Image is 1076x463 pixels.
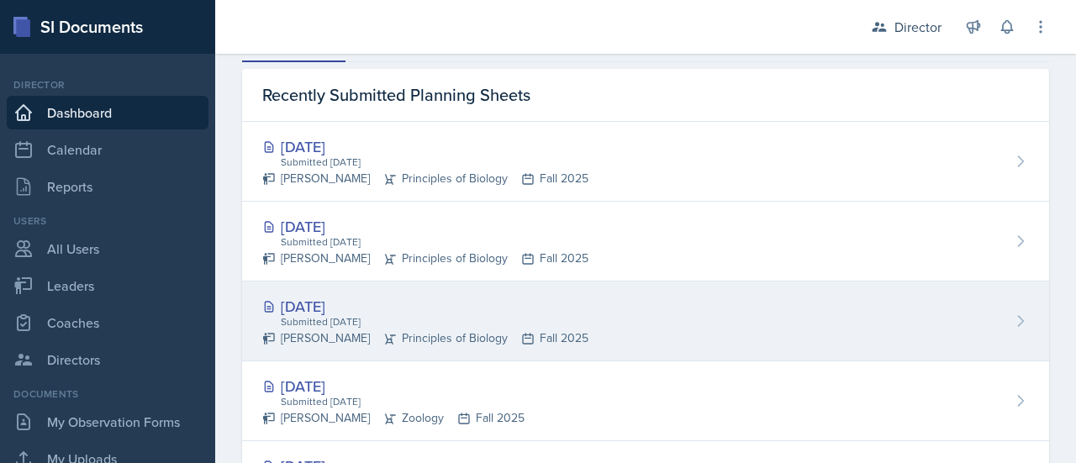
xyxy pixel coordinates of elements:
div: [DATE] [262,375,525,397]
a: Coaches [7,306,208,339]
div: [DATE] [262,295,588,318]
a: Directors [7,343,208,376]
div: [DATE] [262,215,588,238]
div: [PERSON_NAME] Principles of Biology Fall 2025 [262,329,588,347]
div: Director [7,77,208,92]
div: Users [7,213,208,229]
a: [DATE] Submitted [DATE] [PERSON_NAME]Principles of BiologyFall 2025 [242,202,1049,281]
a: Leaders [7,269,208,303]
a: Calendar [7,133,208,166]
a: Dashboard [7,96,208,129]
a: [DATE] Submitted [DATE] [PERSON_NAME]Principles of BiologyFall 2025 [242,281,1049,361]
div: Submitted [DATE] [279,394,525,409]
div: [PERSON_NAME] Principles of Biology Fall 2025 [262,250,588,267]
a: [DATE] Submitted [DATE] [PERSON_NAME]ZoologyFall 2025 [242,361,1049,441]
a: Reports [7,170,208,203]
div: Recently Submitted Planning Sheets [242,69,1049,122]
div: Director [894,17,941,37]
a: My Observation Forms [7,405,208,439]
div: Submitted [DATE] [279,314,588,329]
div: [DATE] [262,135,588,158]
a: All Users [7,232,208,266]
div: [PERSON_NAME] Principles of Biology Fall 2025 [262,170,588,187]
div: Submitted [DATE] [279,234,588,250]
div: Documents [7,387,208,402]
a: [DATE] Submitted [DATE] [PERSON_NAME]Principles of BiologyFall 2025 [242,122,1049,202]
div: Submitted [DATE] [279,155,588,170]
div: [PERSON_NAME] Zoology Fall 2025 [262,409,525,427]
